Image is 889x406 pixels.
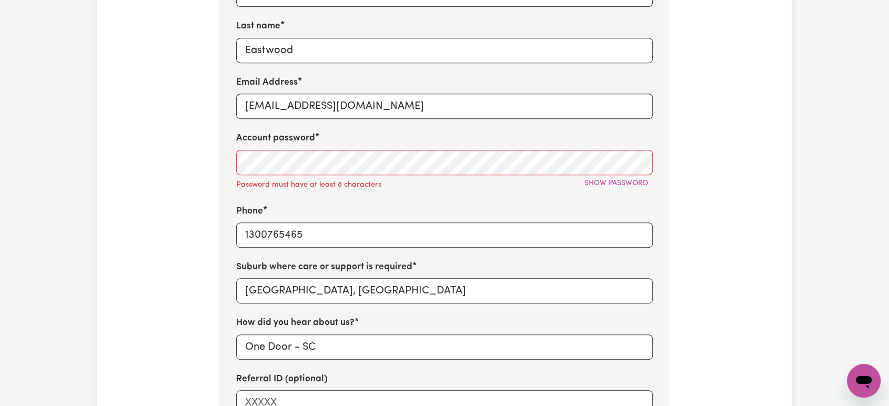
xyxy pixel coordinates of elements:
span: Show password [584,179,648,187]
label: How did you hear about us? [236,316,355,330]
label: Email Address [236,76,298,89]
input: e.g. 0412 345 678 [236,222,653,248]
label: Account password [236,131,315,145]
label: Referral ID (optional) [236,372,328,386]
input: e.g. Google, word of mouth etc. [236,334,653,360]
input: e.g. Rigg [236,38,653,63]
input: e.g. diana.rigg@yahoo.com.au [236,94,653,119]
label: Suburb where care or support is required [236,260,412,274]
label: Last name [236,19,280,33]
button: Show password [580,175,653,191]
label: Phone [236,205,263,218]
iframe: Button to launch messaging window [847,364,881,398]
input: e.g. North Bondi, New South Wales [236,278,653,303]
